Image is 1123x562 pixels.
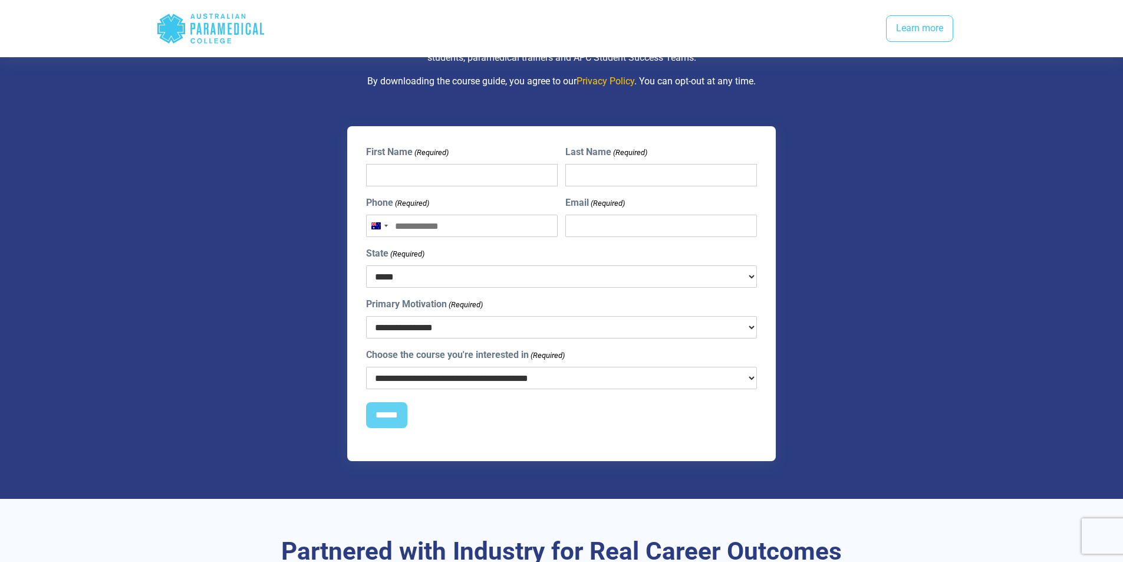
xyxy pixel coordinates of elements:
[156,9,265,48] div: Australian Paramedical College
[366,196,429,210] label: Phone
[366,145,449,159] label: First Name
[394,198,429,209] span: (Required)
[366,297,483,311] label: Primary Motivation
[389,248,424,260] span: (Required)
[366,247,424,261] label: State
[565,145,647,159] label: Last Name
[886,15,953,42] a: Learn more
[565,196,625,210] label: Email
[217,74,907,88] p: By downloading the course guide, you agree to our . You can opt-out at any time.
[447,299,483,311] span: (Required)
[366,348,565,362] label: Choose the course you're interested in
[529,350,565,361] span: (Required)
[577,75,634,87] a: Privacy Policy
[367,215,391,236] button: Selected country
[413,147,449,159] span: (Required)
[590,198,625,209] span: (Required)
[612,147,648,159] span: (Required)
